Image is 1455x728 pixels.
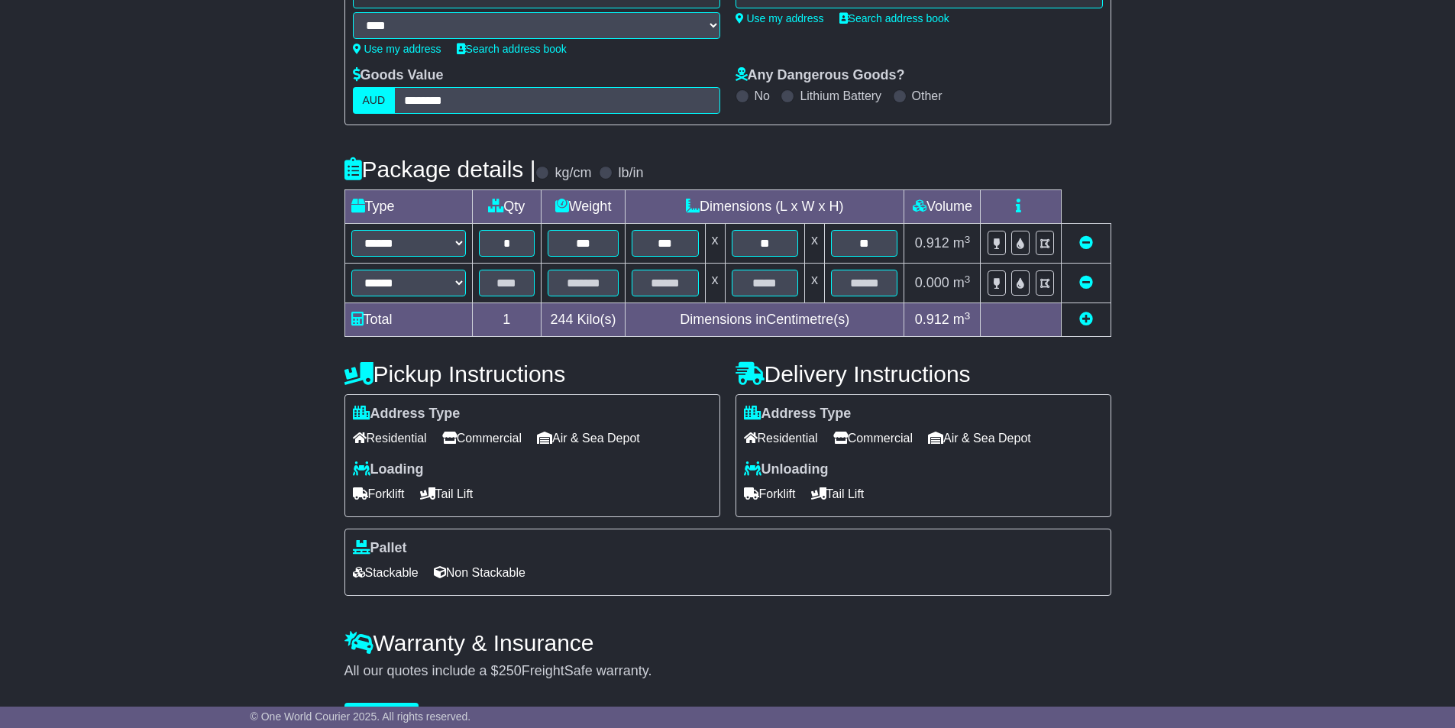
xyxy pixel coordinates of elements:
a: Use my address [736,12,824,24]
span: 244 [551,312,574,327]
a: Remove this item [1079,235,1093,251]
sup: 3 [965,310,971,322]
td: x [804,264,824,303]
td: Weight [542,190,626,224]
label: Loading [353,461,424,478]
td: Total [344,303,472,337]
span: Residential [744,426,818,450]
td: Dimensions (L x W x H) [626,190,904,224]
td: Kilo(s) [542,303,626,337]
span: m [953,235,971,251]
td: Volume [904,190,981,224]
span: 250 [499,663,522,678]
div: All our quotes include a $ FreightSafe warranty. [344,663,1111,680]
label: Lithium Battery [800,89,881,103]
span: Residential [353,426,427,450]
label: lb/in [618,165,643,182]
span: m [953,312,971,327]
span: Air & Sea Depot [537,426,640,450]
span: Tail Lift [420,482,474,506]
span: Forklift [353,482,405,506]
span: Non Stackable [434,561,525,584]
span: 0.912 [915,235,949,251]
span: Stackable [353,561,419,584]
span: Tail Lift [811,482,865,506]
td: Dimensions in Centimetre(s) [626,303,904,337]
label: No [755,89,770,103]
label: Goods Value [353,67,444,84]
span: Commercial [833,426,913,450]
sup: 3 [965,273,971,285]
label: Any Dangerous Goods? [736,67,905,84]
span: 0.912 [915,312,949,327]
sup: 3 [965,234,971,245]
label: Pallet [353,540,407,557]
a: Add new item [1079,312,1093,327]
label: Address Type [353,406,461,422]
a: Search address book [839,12,949,24]
span: 0.000 [915,275,949,290]
span: Forklift [744,482,796,506]
label: Other [912,89,943,103]
label: kg/cm [555,165,591,182]
a: Use my address [353,43,441,55]
td: x [804,224,824,264]
h4: Warranty & Insurance [344,630,1111,655]
td: x [705,264,725,303]
span: © One World Courier 2025. All rights reserved. [251,710,471,723]
span: Commercial [442,426,522,450]
h4: Pickup Instructions [344,361,720,387]
label: AUD [353,87,396,114]
label: Unloading [744,461,829,478]
label: Address Type [744,406,852,422]
td: 1 [472,303,542,337]
h4: Package details | [344,157,536,182]
td: Type [344,190,472,224]
a: Remove this item [1079,275,1093,290]
td: x [705,224,725,264]
span: m [953,275,971,290]
h4: Delivery Instructions [736,361,1111,387]
a: Search address book [457,43,567,55]
span: Air & Sea Depot [928,426,1031,450]
td: Qty [472,190,542,224]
